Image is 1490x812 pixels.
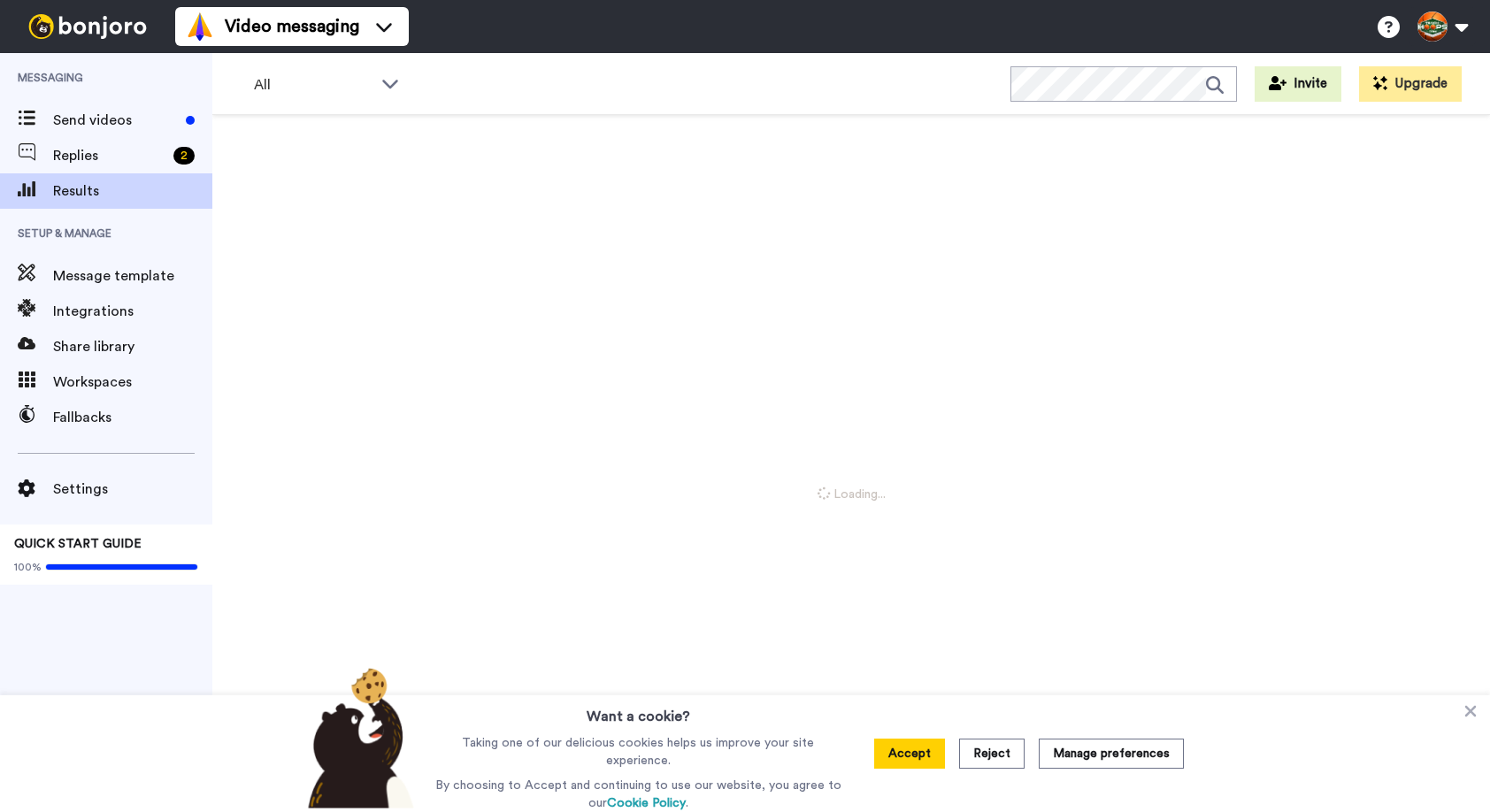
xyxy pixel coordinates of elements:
span: Fallbacks [53,407,212,428]
button: Invite [1255,66,1341,102]
button: Upgrade [1359,66,1462,102]
img: vm-color.svg [186,12,214,41]
img: bj-logo-header-white.svg [21,14,154,39]
span: Send videos [53,110,179,131]
button: Accept [874,739,945,769]
span: Integrations [53,301,212,322]
img: bear-with-cookie.png [292,667,423,808]
div: 2 [173,147,195,165]
p: Taking one of our delicious cookies helps us improve your site experience. [431,734,846,770]
span: Share library [53,336,212,357]
span: Video messaging [225,14,359,39]
span: 100% [14,560,42,574]
button: Reject [959,739,1025,769]
span: Replies [53,145,166,166]
span: All [254,74,372,96]
span: QUICK START GUIDE [14,538,142,550]
span: Message template [53,265,212,287]
button: Manage preferences [1039,739,1184,769]
span: Workspaces [53,372,212,393]
span: Loading... [818,486,886,503]
span: Settings [53,479,212,500]
p: By choosing to Accept and continuing to use our website, you agree to our . [431,777,846,812]
h3: Want a cookie? [587,695,690,727]
a: Cookie Policy [607,797,686,809]
span: Results [53,180,212,202]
